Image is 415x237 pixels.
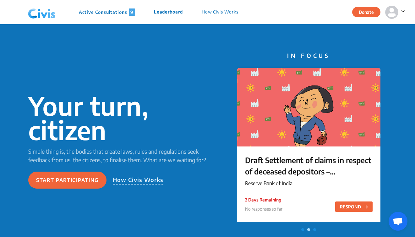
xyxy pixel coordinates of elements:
p: Leaderboard [154,8,183,16]
button: RESPOND [335,201,373,212]
p: Draft Settlement of claims in respect of deceased depositors – Simplification of Procedure [245,154,373,177]
img: person-default.svg [385,6,398,19]
p: IN FOCUS [237,51,380,60]
a: Donate [352,8,385,15]
p: Reserve Bank of India [245,179,373,187]
button: Start participating [28,172,106,189]
span: No responses so far [245,206,282,212]
button: Donate [352,7,380,17]
p: 2 Days Remaining [245,196,282,203]
p: Simple thing is, the bodies that create laws, rules and regulations seek feedback from us, the ci... [28,147,208,164]
a: Draft Settlement of claims in respect of deceased depositors – Simplification of ProcedureReserve... [237,68,380,225]
p: How Civis Works [202,8,238,16]
p: Active Consultations [79,8,135,16]
p: Your turn, citizen [28,94,208,142]
span: 9 [129,8,135,16]
p: How Civis Works [113,175,164,185]
img: navlogo.png [25,3,58,22]
a: Open chat [389,212,407,231]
